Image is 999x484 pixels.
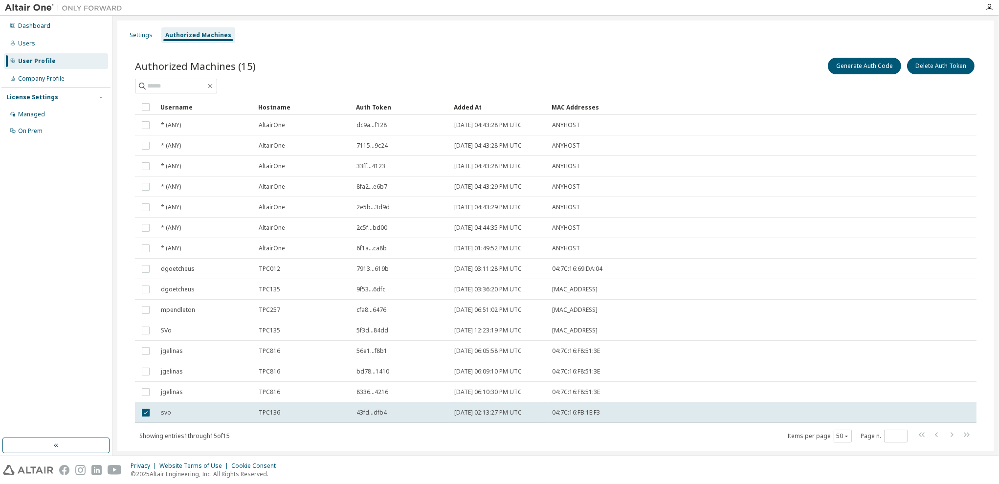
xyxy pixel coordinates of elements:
[356,224,387,232] span: 2c5f...bd00
[552,388,600,396] span: 04:7C:16:F8:51:3E
[6,93,58,101] div: License Settings
[161,306,195,314] span: mpendleton
[161,347,183,355] span: jgelinas
[454,99,544,115] div: Added At
[356,368,389,375] span: bd78...1410
[356,286,385,293] span: 9f53...6dfc
[131,462,159,470] div: Privacy
[259,347,280,355] span: TPC816
[552,265,602,273] span: 04:7C:16:69:DA:04
[161,142,181,150] span: * (ANY)
[454,286,522,293] span: [DATE] 03:36:20 PM UTC
[454,327,522,334] span: [DATE] 12:23:19 PM UTC
[259,388,280,396] span: TPC816
[356,99,446,115] div: Auth Token
[161,203,181,211] span: * (ANY)
[356,244,387,252] span: 6f1a...ca8b
[161,368,183,375] span: jgelinas
[259,286,280,293] span: TPC135
[552,99,869,115] div: MAC Addresses
[3,465,53,475] img: altair_logo.svg
[259,142,285,150] span: AltairOne
[552,142,580,150] span: ANYHOST
[18,110,45,118] div: Managed
[836,432,849,440] button: 50
[552,306,598,314] span: [MAC_ADDRESS]
[552,244,580,252] span: ANYHOST
[454,368,522,375] span: [DATE] 06:09:10 PM UTC
[454,121,522,129] span: [DATE] 04:43:28 PM UTC
[75,465,86,475] img: instagram.svg
[18,127,43,135] div: On Prem
[259,183,285,191] span: AltairOne
[454,142,522,150] span: [DATE] 04:43:28 PM UTC
[356,347,387,355] span: 56e1...f8b1
[454,203,522,211] span: [DATE] 04:43:29 PM UTC
[552,121,580,129] span: ANYHOST
[454,224,522,232] span: [DATE] 04:44:35 PM UTC
[454,306,522,314] span: [DATE] 06:51:02 PM UTC
[787,430,852,442] span: Items per page
[259,121,285,129] span: AltairOne
[59,465,69,475] img: facebook.svg
[18,75,65,83] div: Company Profile
[161,327,172,334] span: SVo
[165,31,231,39] div: Authorized Machines
[18,22,50,30] div: Dashboard
[356,203,390,211] span: 2e5b...3d9d
[356,327,388,334] span: 5f3d...84dd
[91,465,102,475] img: linkedin.svg
[258,99,348,115] div: Hostname
[139,432,230,440] span: Showing entries 1 through 15 of 15
[161,286,195,293] span: dgoetcheus
[5,3,127,13] img: Altair One
[108,465,122,475] img: youtube.svg
[454,388,522,396] span: [DATE] 06:10:30 PM UTC
[356,183,387,191] span: 8fa2...e6b7
[259,162,285,170] span: AltairOne
[552,203,580,211] span: ANYHOST
[160,99,250,115] div: Username
[552,368,600,375] span: 04:7C:16:F8:51:3E
[130,31,153,39] div: Settings
[135,59,256,73] span: Authorized Machines (15)
[259,368,280,375] span: TPC816
[356,388,388,396] span: 8336...4216
[861,430,908,442] span: Page n.
[454,183,522,191] span: [DATE] 04:43:29 PM UTC
[161,183,181,191] span: * (ANY)
[907,58,975,74] button: Delete Auth Token
[161,162,181,170] span: * (ANY)
[161,388,183,396] span: jgelinas
[161,224,181,232] span: * (ANY)
[356,162,385,170] span: 33ff...4123
[259,327,280,334] span: TPC135
[552,347,600,355] span: 04:7C:16:F8:51:3E
[454,265,522,273] span: [DATE] 03:11:28 PM UTC
[552,183,580,191] span: ANYHOST
[356,265,389,273] span: 7913...619b
[259,306,280,314] span: TPC257
[356,409,387,417] span: 43fd...dfb4
[552,409,600,417] span: 04:7C:16:FB:1E:F3
[259,244,285,252] span: AltairOne
[231,462,282,470] div: Cookie Consent
[259,265,280,273] span: TPC012
[828,58,901,74] button: Generate Auth Code
[552,224,580,232] span: ANYHOST
[454,244,522,252] span: [DATE] 01:49:52 PM UTC
[159,462,231,470] div: Website Terms of Use
[161,244,181,252] span: * (ANY)
[161,409,171,417] span: svo
[552,286,598,293] span: [MAC_ADDRESS]
[161,265,195,273] span: dgoetcheus
[454,347,522,355] span: [DATE] 06:05:58 PM UTC
[131,470,282,478] p: © 2025 Altair Engineering, Inc. All Rights Reserved.
[18,40,35,47] div: Users
[18,57,56,65] div: User Profile
[356,142,388,150] span: 7115...9c24
[552,162,580,170] span: ANYHOST
[259,224,285,232] span: AltairOne
[259,409,280,417] span: TPC136
[259,203,285,211] span: AltairOne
